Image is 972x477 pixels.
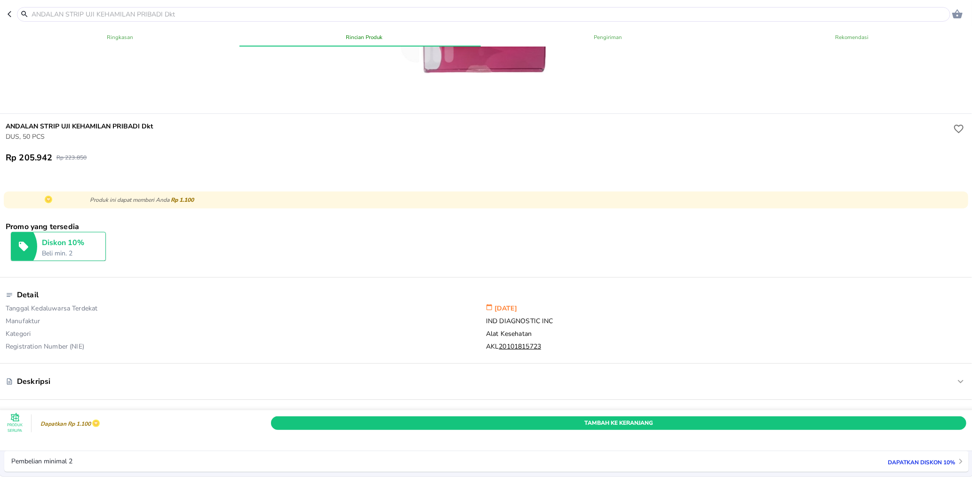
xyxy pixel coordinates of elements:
[90,196,962,204] p: Produk ini dapat memberi Anda
[883,457,955,466] p: Dapatkan diskon 10%
[486,329,966,342] p: Alat Kesehatan
[239,46,481,47] span: indicator
[17,290,39,300] p: Detail
[6,414,24,433] button: Produk Serupa
[6,121,951,132] h6: ANDALAN STRIP UJI KEHAMILAN PRIBADI Dkt
[171,196,194,204] span: Rp 1.100
[42,237,101,248] p: Diskon 10%
[486,317,966,329] p: IND DIAGNOSTIC INC
[492,32,725,42] span: Pengiriman
[38,421,91,427] p: Dapatkan Rp 1.100
[486,304,966,317] p: [DATE]
[6,304,486,317] p: Tanggal Kedaluwarsa Terdekat
[17,376,50,387] p: Deskripsi
[271,416,966,430] button: Tambah Ke Keranjang
[6,132,951,142] p: DUS, 50 PCS
[31,9,948,19] input: ANDALAN STRIP UJI KEHAMILAN PRIBADI Dkt
[11,458,72,465] p: Pembelian minimal 2
[6,342,486,351] p: Registration Number (NIE)
[6,422,24,434] p: Produk Serupa
[6,285,966,356] div: DetailTanggal Kedaluwarsa Terdekat[DATE]ManufakturIND DIAGNOSTIC INCKategoriAlat KesehatanRegistr...
[6,152,53,163] p: Rp 205.942
[6,407,966,428] div: Komposisi
[736,32,969,42] span: Rekomendasi
[499,342,541,351] tcxspan: Call 20101815723 via 3CX
[42,248,101,258] p: Beli min. 2
[6,222,966,232] p: Promo yang tersedia
[278,418,959,428] span: Tambah Ke Keranjang
[4,32,237,42] span: Ringkasan
[248,32,481,42] span: Rincian Produk
[56,154,87,161] p: Rp 223.850
[6,371,966,392] div: Deskripsi
[6,329,486,342] p: Kategori
[6,317,486,329] p: Manufaktur
[486,342,966,351] p: AKL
